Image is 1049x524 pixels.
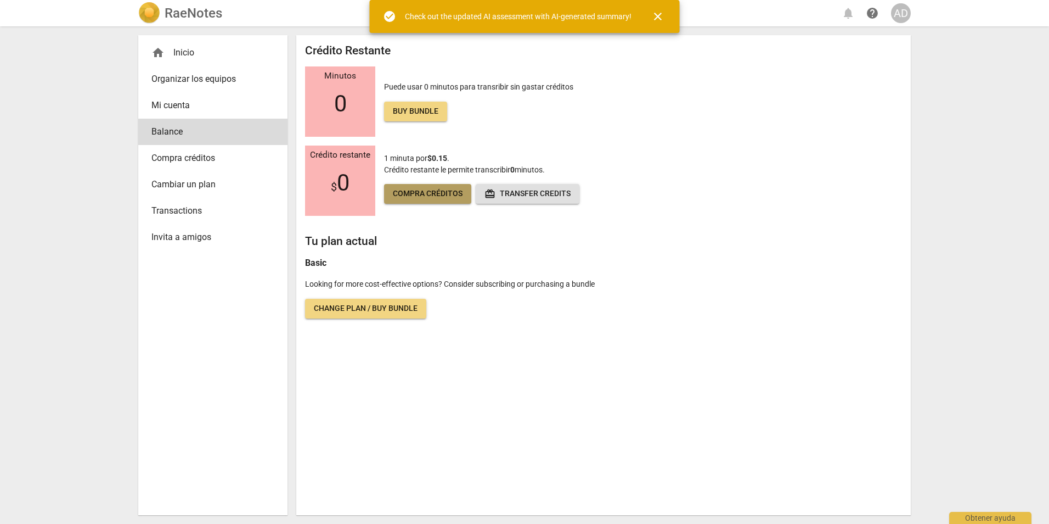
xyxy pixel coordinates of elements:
div: Obtener ayuda [949,512,1031,524]
a: Obtener ayuda [862,3,882,23]
span: Cambiar un plan [151,178,266,191]
span: check_circle [383,10,396,23]
span: Transfer credits [484,188,571,199]
button: Transfer credits [476,184,579,204]
h2: Crédito Restante [305,44,902,58]
a: Balance [138,119,287,145]
a: LogoRaeNotes [138,2,222,24]
span: Organizar los equipos [151,73,266,86]
div: Minutos [305,71,375,81]
span: redeem [484,188,495,199]
span: Compra créditos [393,188,463,199]
div: Crédito restante [305,150,375,160]
span: Compra créditos [151,152,266,165]
span: close [651,10,664,23]
a: Invita a amigos [138,224,287,250]
span: 0 [334,91,347,117]
span: 0 [331,170,349,196]
span: Balance [151,125,266,138]
span: help [866,7,879,20]
a: Compra créditos [384,184,471,204]
a: Buy bundle [384,102,447,121]
a: Organizar los equipos [138,66,287,92]
button: Cerrar [645,3,671,30]
span: Invita a amigos [151,231,266,244]
span: Change plan / Buy bundle [314,303,418,314]
h2: Tu plan actual [305,235,902,248]
a: Transactions [138,198,287,224]
a: Mi cuenta [138,92,287,119]
b: 0 [510,165,515,174]
div: Check out the updated AI assessment with AI-generated summary! [405,11,631,23]
div: Inicio [138,40,287,66]
img: Logo [138,2,160,24]
span: home [151,46,165,59]
p: Looking for more cost-effective options? Consider subscribing or purchasing a bundle [305,278,902,290]
h2: RaeNotes [165,5,222,21]
a: Cambiar un plan [138,171,287,198]
b: $0.15 [427,154,447,163]
span: Mi cuenta [151,99,266,112]
span: Crédito restante le permite transcribir minutos. [384,165,545,174]
span: 1 minuta por . [384,154,449,163]
a: Change plan / Buy bundle [305,299,426,319]
p: Puede usar 0 minutos para transribir sin gastar créditos [384,81,573,121]
b: Basic [305,258,326,268]
div: Inicio [151,46,266,59]
span: Buy bundle [393,106,438,117]
button: AD [891,3,911,23]
a: Compra créditos [138,145,287,171]
span: Transactions [151,204,266,218]
span: $ [331,180,337,193]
